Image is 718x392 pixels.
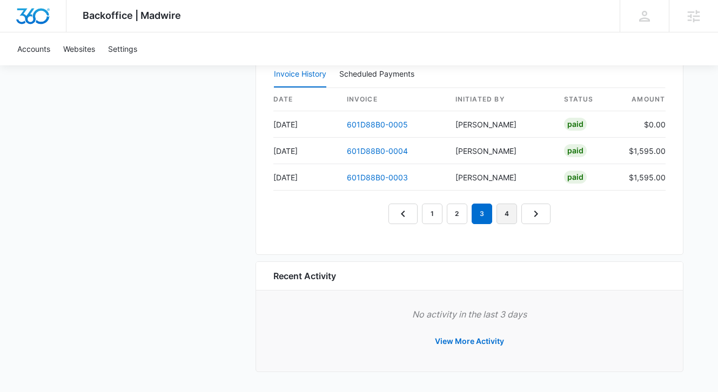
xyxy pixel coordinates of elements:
[273,138,338,164] td: [DATE]
[555,88,620,111] th: status
[273,308,666,321] p: No activity in the last 3 days
[83,10,181,21] span: Backoffice | Madwire
[424,328,515,354] button: View More Activity
[620,88,666,111] th: amount
[57,32,102,65] a: Websites
[521,204,551,224] a: Next Page
[273,88,338,111] th: date
[447,204,467,224] a: Page 2
[338,88,447,111] th: invoice
[273,269,336,282] h6: Recent Activity
[496,204,517,224] a: Page 4
[472,204,492,224] em: 3
[422,204,442,224] a: Page 1
[347,146,408,156] a: 601D88B0-0004
[41,64,97,71] div: Domain Overview
[447,138,555,164] td: [PERSON_NAME]
[339,70,419,78] div: Scheduled Payments
[347,120,408,129] a: 601D88B0-0005
[447,88,555,111] th: Initiated By
[620,111,666,138] td: $0.00
[11,32,57,65] a: Accounts
[388,204,418,224] a: Previous Page
[273,164,338,191] td: [DATE]
[17,28,26,37] img: website_grey.svg
[273,111,338,138] td: [DATE]
[102,32,144,65] a: Settings
[108,63,116,71] img: tab_keywords_by_traffic_grey.svg
[564,118,587,131] div: Paid
[388,204,551,224] nav: Pagination
[620,164,666,191] td: $1,595.00
[28,28,119,37] div: Domain: [DOMAIN_NAME]
[29,63,38,71] img: tab_domain_overview_orange.svg
[17,17,26,26] img: logo_orange.svg
[447,164,555,191] td: [PERSON_NAME]
[447,111,555,138] td: [PERSON_NAME]
[347,173,408,182] a: 601D88B0-0003
[119,64,182,71] div: Keywords by Traffic
[274,62,326,87] button: Invoice History
[564,144,587,157] div: Paid
[30,17,53,26] div: v 4.0.25
[564,171,587,184] div: Paid
[620,138,666,164] td: $1,595.00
